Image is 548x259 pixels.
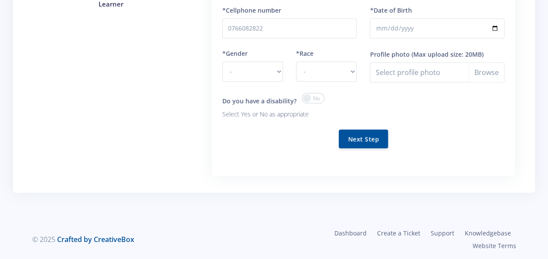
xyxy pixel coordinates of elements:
[370,6,412,15] label: *Date of Birth
[222,96,296,106] label: Do you have a disability?
[467,239,516,252] a: Website Terms
[32,234,268,245] div: © 2025
[222,6,281,15] label: *Cellphone number
[425,227,460,239] a: Support
[296,49,313,58] label: *Race
[57,235,134,244] a: Crafted by CreativeBox
[222,109,357,119] p: Select Yes or No as appropriate
[339,129,388,148] button: Next Step
[465,229,511,237] span: Knowledgebase
[460,227,516,239] a: Knowledgebase
[411,50,483,59] label: (Max upload size: 20MB)
[329,227,372,239] a: Dashboard
[370,50,409,59] label: Profile photo
[372,227,425,239] a: Create a Ticket
[222,18,357,38] input: Number with no spaces
[222,49,248,58] label: *Gender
